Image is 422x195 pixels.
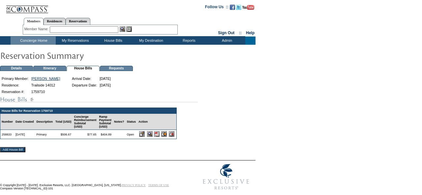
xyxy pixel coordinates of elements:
img: Become our fan on Facebook [230,5,235,10]
a: Become our fan on Facebook [230,7,235,11]
td: $77.65 [73,130,98,139]
td: Date Created [14,114,35,130]
td: Reports [169,37,207,45]
td: $506.67 [54,130,73,139]
td: Primary Member: [1,76,30,82]
img: Exclusive Resorts [196,160,256,193]
td: Ramp Payment Subtotal (USD) [98,114,113,130]
td: My Reservations [56,37,94,45]
input: Submit for Processing [161,131,167,137]
td: Departure Date: [71,82,98,88]
input: Delete [169,131,174,137]
a: Sign Out [218,31,234,35]
a: Subscribe to our YouTube Channel [242,7,254,11]
td: Concierge Home [11,37,56,45]
td: Open [125,130,137,139]
td: Description [35,114,54,130]
td: [DATE] [99,82,112,88]
td: 1759710 [30,89,61,95]
td: My Destination [132,37,169,45]
td: House Bills [94,37,132,45]
td: Requests [100,66,133,71]
img: b_pdf.gif [154,131,160,137]
a: Members [24,18,44,25]
td: Itinerary [33,66,66,71]
td: Concierge Reimbursement Subtotal (USD) [73,114,98,130]
img: Subscribe to our YouTube Channel [242,5,254,10]
td: House Bills for Reservation 1759710 [0,108,176,114]
td: Status [125,114,137,130]
td: 258833 [0,130,14,139]
td: Total (USD) [54,114,73,130]
a: PRIVACY POLICY [122,183,146,187]
a: Follow us on Twitter [236,7,241,11]
td: [DATE] [14,130,35,139]
td: [DATE] [99,76,112,82]
td: $404.89 [98,130,113,139]
a: Reservations [66,18,90,25]
span: :: [239,31,242,35]
td: House Bills [67,66,100,71]
a: Help [246,31,255,35]
a: [PERSON_NAME] [31,77,60,81]
td: Follow Us :: [205,4,228,12]
img: Follow us on Twitter [236,5,241,10]
td: Admin [207,37,245,45]
a: TERMS OF USE [148,183,169,187]
td: Action [137,114,176,130]
input: View [147,131,153,137]
td: Trailside 14012 [30,82,61,88]
a: Residences [44,18,66,25]
img: View [120,26,125,32]
td: Primary [35,130,54,139]
input: Edit [139,131,145,137]
div: Member Name: [24,26,50,32]
td: Reservation #: [1,89,30,95]
td: Residence: [1,82,30,88]
img: Reservations [126,26,132,32]
td: Number [0,114,14,130]
td: Notes? [113,114,126,130]
td: Arrival Date: [71,76,98,82]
